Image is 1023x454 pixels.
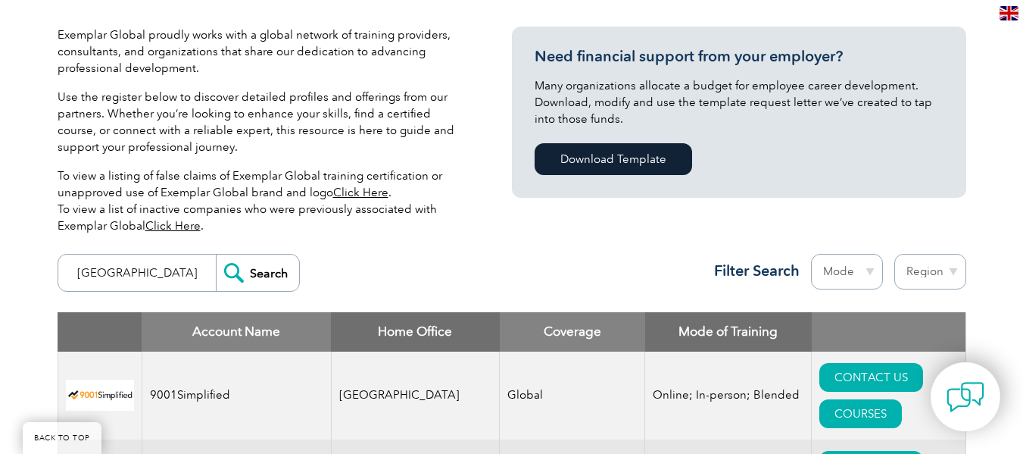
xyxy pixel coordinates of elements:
[535,143,692,175] a: Download Template
[705,261,800,280] h3: Filter Search
[331,352,500,440] td: [GEOGRAPHIC_DATA]
[216,255,299,291] input: Search
[535,77,943,127] p: Many organizations allocate a budget for employee career development. Download, modify and use th...
[333,186,388,199] a: Click Here
[819,363,923,392] a: CONTACT US
[66,380,134,411] img: 37c9c059-616f-eb11-a812-002248153038-logo.png
[947,378,984,416] img: contact-chat.png
[145,219,201,233] a: Click Here
[535,47,943,66] h3: Need financial support from your employer?
[500,352,645,440] td: Global
[812,312,965,352] th: : activate to sort column ascending
[23,422,101,454] a: BACK TO TOP
[819,399,902,428] a: COURSES
[331,312,500,352] th: Home Office: activate to sort column ascending
[645,312,812,352] th: Mode of Training: activate to sort column ascending
[142,312,331,352] th: Account Name: activate to sort column descending
[58,27,466,77] p: Exemplar Global proudly works with a global network of training providers, consultants, and organ...
[58,89,466,155] p: Use the register below to discover detailed profiles and offerings from our partners. Whether you...
[645,352,812,440] td: Online; In-person; Blended
[500,312,645,352] th: Coverage: activate to sort column ascending
[142,352,331,440] td: 9001Simplified
[1000,6,1018,20] img: en
[58,168,466,234] p: To view a listing of false claims of Exemplar Global training certification or unapproved use of ...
